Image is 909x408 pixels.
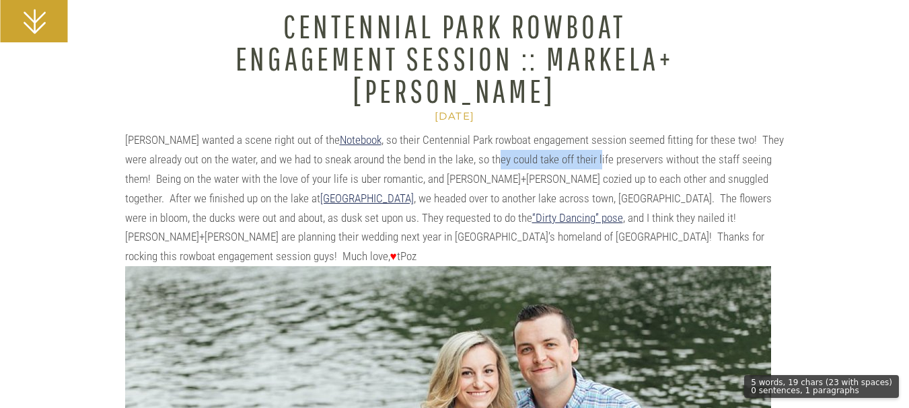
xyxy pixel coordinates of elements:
a: Notebook [340,133,381,147]
h1: Centennial Park Rowboat Engagement Session :: Markela+[PERSON_NAME] [211,10,698,107]
h2: [DATE] [337,110,573,122]
a: “Dirty Dancing” pose [532,211,623,225]
a: [GEOGRAPHIC_DATA] [320,192,414,205]
span: ♥ [390,249,397,263]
